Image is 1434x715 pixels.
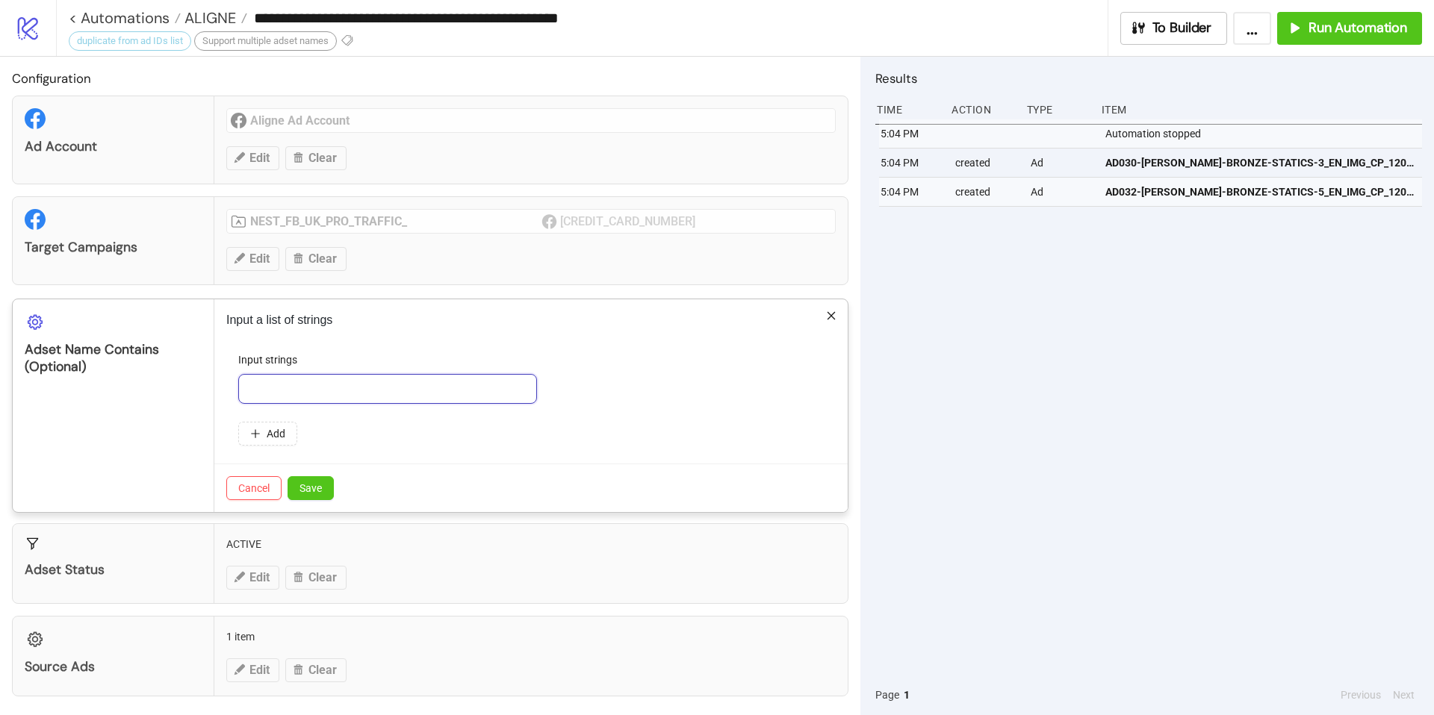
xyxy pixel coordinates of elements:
a: < Automations [69,10,181,25]
button: Run Automation [1277,12,1422,45]
button: 1 [899,687,914,703]
span: close [826,310,836,321]
h2: Configuration [12,69,848,88]
button: To Builder [1120,12,1228,45]
div: Ad [1029,149,1093,177]
button: ... [1233,12,1271,45]
span: Add [267,428,285,440]
div: created [954,178,1018,206]
div: 5:04 PM [879,119,943,148]
span: AD030-[PERSON_NAME]-BRONZE-STATICS-3_EN_IMG_CP_12092025_F_CC_SC1_USP8_ [1105,154,1415,171]
span: Save [299,482,322,494]
div: duplicate from ad IDs list [69,31,191,51]
div: 5:04 PM [879,149,943,177]
p: Input a list of strings [226,311,836,329]
button: Cancel [226,476,282,500]
div: Time [875,96,940,124]
button: Next [1388,687,1419,703]
a: AD030-[PERSON_NAME]-BRONZE-STATICS-3_EN_IMG_CP_12092025_F_CC_SC1_USP8_ [1105,149,1415,177]
span: Cancel [238,482,270,494]
div: Adset Name contains (optional) [25,341,202,375]
span: Run Automation [1309,19,1407,37]
button: Previous [1336,687,1385,703]
span: To Builder [1152,19,1212,37]
a: ALIGNE [181,10,247,25]
h2: Results [875,69,1422,88]
div: Item [1100,96,1422,124]
div: Type [1025,96,1090,124]
div: created [954,149,1018,177]
span: plus [250,428,261,439]
a: AD032-[PERSON_NAME]-BRONZE-STATICS-5_EN_IMG_CP_12092025_F_CC_SC1_USP8_ [1105,178,1415,206]
span: ALIGNE [181,8,236,28]
div: Support multiple adset names [194,31,337,51]
button: Save [288,476,334,500]
div: Automation stopped [1104,119,1426,148]
div: Ad [1029,178,1093,206]
span: AD032-[PERSON_NAME]-BRONZE-STATICS-5_EN_IMG_CP_12092025_F_CC_SC1_USP8_ [1105,184,1415,200]
label: Input strings [238,352,307,368]
span: Page [875,687,899,703]
div: 5:04 PM [879,178,943,206]
div: Action [950,96,1014,124]
button: Add [238,422,297,446]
